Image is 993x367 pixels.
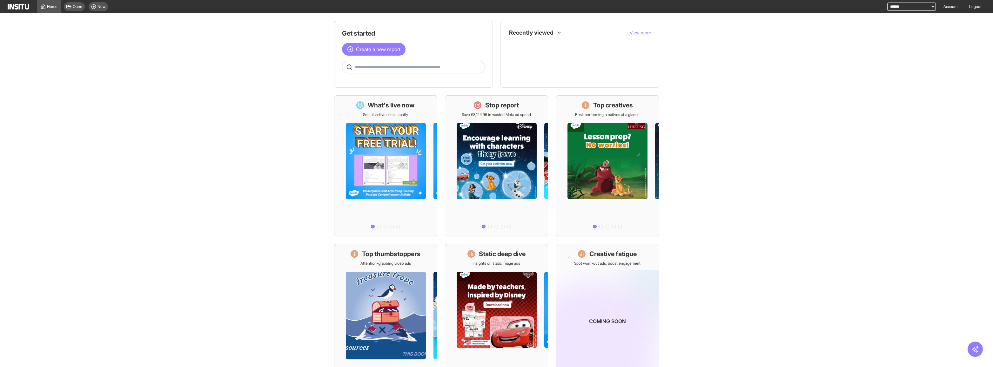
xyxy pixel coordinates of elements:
p: Insights on static image ads [473,261,520,266]
span: Open [73,4,82,9]
p: See all active ads instantly [363,112,408,117]
p: Save £8,124.96 in wasted Meta ad spend [462,112,531,117]
span: New [97,4,105,9]
a: Stop reportSave £8,124.96 in wasted Meta ad spend [445,95,548,236]
a: Top creativesBest-performing creatives at a glance [556,95,659,236]
p: Attention-grabbing video ads [360,261,411,266]
button: View more [630,30,651,36]
span: View more [630,30,651,35]
button: Create a new report [342,43,406,56]
h1: Stop report [485,101,519,110]
span: Create a new report [356,45,400,53]
p: Best-performing creatives at a glance [575,112,640,117]
h1: Top thumbstoppers [362,249,420,258]
img: Logo [8,4,29,10]
span: Home [47,4,57,9]
h1: Top creatives [593,101,633,110]
h1: What's live now [368,101,415,110]
a: What's live nowSee all active ads instantly [334,95,437,236]
h1: Static deep dive [479,249,526,258]
h1: Get started [342,29,485,38]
